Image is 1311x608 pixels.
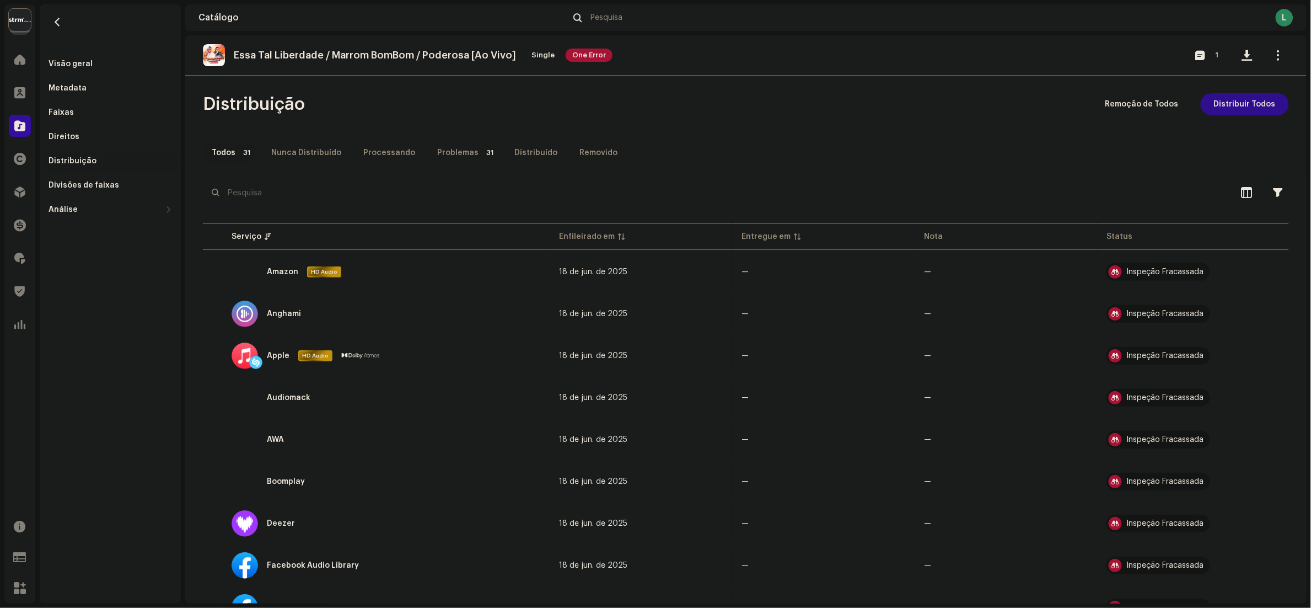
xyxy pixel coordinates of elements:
re-m-nav-item: Metadata [44,77,176,99]
re-a-table-badge: — [924,268,931,276]
span: 18 de jun. de 2025 [559,352,627,360]
div: Entregue em [742,231,791,242]
span: Single [525,49,561,62]
div: Inspeção Fracassada [1126,268,1203,276]
div: Direitos [49,132,79,141]
div: Inspeção Fracassada [1126,394,1203,402]
div: Inspeção Fracassada [1126,562,1203,569]
div: Audiomack [267,394,310,402]
div: Facebook Audio Library [267,562,359,569]
div: Faixas [49,108,74,117]
re-a-table-badge: — [924,352,931,360]
re-m-nav-item: Visão geral [44,53,176,75]
span: Pesquisa [591,13,623,22]
div: Boomplay [267,478,305,486]
re-a-table-badge: — [924,520,931,527]
span: One Error [566,49,612,62]
span: 18 de jun. de 2025 [559,310,627,318]
span: 18 de jun. de 2025 [559,478,627,486]
div: Nunca Distribuído [271,142,341,164]
div: Inspeção Fracassada [1126,436,1203,444]
img: 58581903-17f5-40b6-84c6-84b64d9496fc [203,44,225,66]
span: 18 de jun. de 2025 [559,268,627,276]
re-m-nav-item: Divisões de faixas [44,174,176,196]
span: — [742,310,749,318]
span: 18 de jun. de 2025 [559,436,627,444]
div: Enfileirado em [559,231,615,242]
span: 18 de jun. de 2025 [559,520,627,527]
re-m-nav-item: Distribuição [44,150,176,172]
p-badge: 1 [1212,50,1223,61]
re-a-table-badge: — [924,310,931,318]
div: L [1276,9,1293,26]
span: — [742,520,749,527]
span: Distribuir Todos [1214,93,1276,115]
span: — [742,352,749,360]
span: — [742,478,749,486]
span: Distribuição [203,93,305,115]
button: Remoção de Todos [1092,93,1192,115]
re-m-nav-item: Direitos [44,126,176,148]
div: Amazon [267,268,298,276]
div: AWA [267,436,284,444]
re-m-nav-dropdown: Análise [44,199,176,221]
input: Pesquisa [203,182,1227,204]
div: Inspeção Fracassada [1126,310,1203,318]
span: — [742,436,749,444]
div: Inspeção Fracassada [1126,478,1203,486]
span: 18 de jun. de 2025 [559,562,627,569]
div: Distribuição [49,157,96,166]
button: Distribuir Todos [1201,93,1289,115]
div: Inspeção Fracassada [1126,520,1203,527]
div: Anghami [267,310,301,318]
span: HD Audio [308,268,340,276]
span: — [742,268,749,276]
span: — [742,562,749,569]
p: Essa Tal Liberdade / Marrom BomBom / Poderosa [Ao Vivo] [234,50,516,61]
div: Metadata [49,84,87,93]
span: Remoção de Todos [1105,93,1179,115]
div: Catálogo [198,13,561,22]
span: — [742,394,749,402]
span: 18 de jun. de 2025 [559,394,627,402]
button: 1 [1189,44,1227,66]
div: Serviço [232,231,261,242]
p-badge: 31 [483,146,497,159]
div: Divisões de faixas [49,181,119,190]
div: Distribuído [514,142,557,164]
div: Apple [267,352,289,360]
re-a-table-badge: — [924,562,931,569]
p-badge: 31 [240,146,254,159]
div: Processando [363,142,415,164]
re-a-table-badge: — [924,478,931,486]
div: Todos [212,142,235,164]
div: Removido [579,142,617,164]
div: Deezer [267,520,295,527]
img: 408b884b-546b-4518-8448-1008f9c76b02 [9,9,31,31]
div: Problemas [437,142,479,164]
re-a-table-badge: — [924,394,931,402]
div: Análise [49,205,78,214]
re-a-table-badge: — [924,436,931,444]
div: Inspeção Fracassada [1126,352,1203,360]
span: HD Audio [299,352,331,360]
re-m-nav-item: Faixas [44,102,176,124]
div: Visão geral [49,60,93,68]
